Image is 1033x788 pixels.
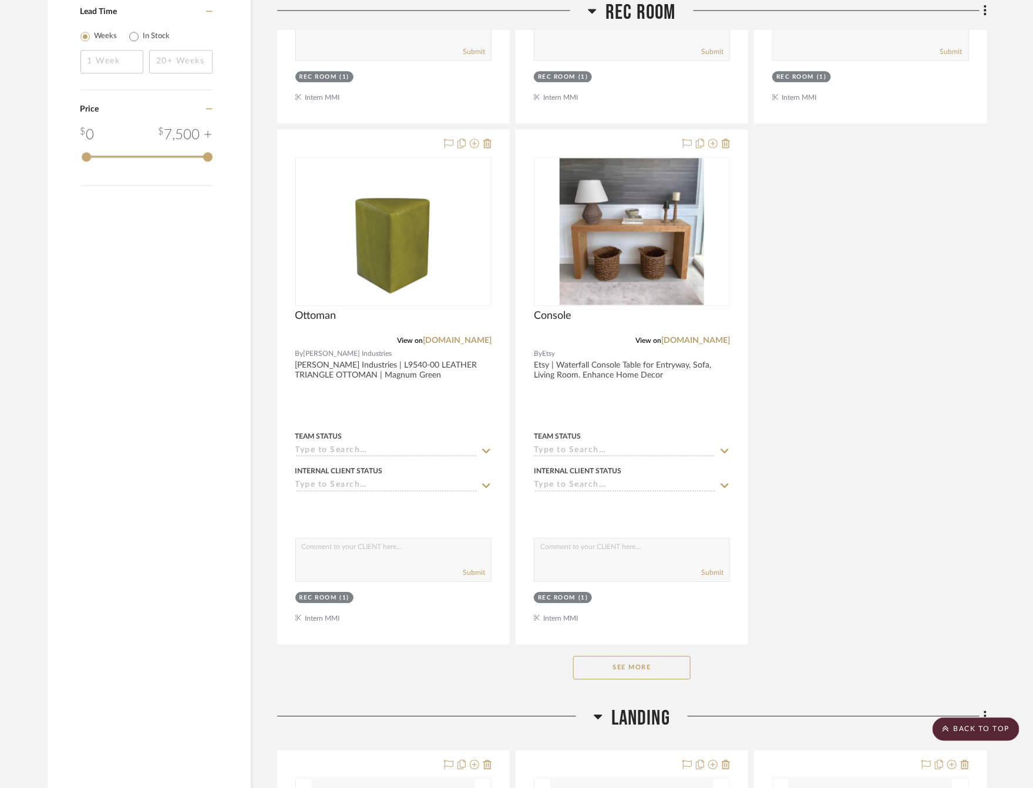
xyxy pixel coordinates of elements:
[335,158,452,305] img: Ottoman
[295,446,477,457] input: Type to Search…
[340,594,350,602] div: (1)
[295,480,477,491] input: Type to Search…
[538,73,576,82] div: Rec Room
[143,31,170,42] label: In Stock
[611,706,670,731] span: Landing
[534,431,581,442] div: Team Status
[940,46,963,57] button: Submit
[80,8,117,16] span: Lead Time
[578,594,588,602] div: (1)
[701,46,724,57] button: Submit
[534,480,716,491] input: Type to Search…
[817,73,827,82] div: (1)
[463,567,485,578] button: Submit
[542,348,555,359] span: Etsy
[340,73,350,82] div: (1)
[80,105,99,113] span: Price
[701,567,724,578] button: Submit
[635,337,661,344] span: View on
[573,656,691,679] button: See More
[397,337,423,344] span: View on
[534,157,729,305] div: 0
[534,309,571,322] span: Console
[423,336,492,345] a: [DOMAIN_NAME]
[295,348,304,359] span: By
[538,594,576,602] div: Rec Room
[300,594,337,602] div: Rec Room
[560,158,704,305] img: Console
[295,309,337,322] span: Ottoman
[95,31,117,42] label: Weeks
[933,718,1019,741] scroll-to-top-button: BACK TO TOP
[295,431,342,442] div: Team Status
[534,446,716,457] input: Type to Search…
[304,348,392,359] span: [PERSON_NAME] Industries
[159,124,213,146] div: 7,500 +
[80,124,95,146] div: 0
[534,466,621,476] div: Internal Client Status
[149,50,213,73] input: 20+ Weeks
[463,46,485,57] button: Submit
[300,73,337,82] div: Rec Room
[534,348,542,359] span: By
[80,50,144,73] input: 1 Week
[661,336,730,345] a: [DOMAIN_NAME]
[776,73,814,82] div: Rec Room
[578,73,588,82] div: (1)
[295,466,383,476] div: Internal Client Status
[296,157,491,305] div: 0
